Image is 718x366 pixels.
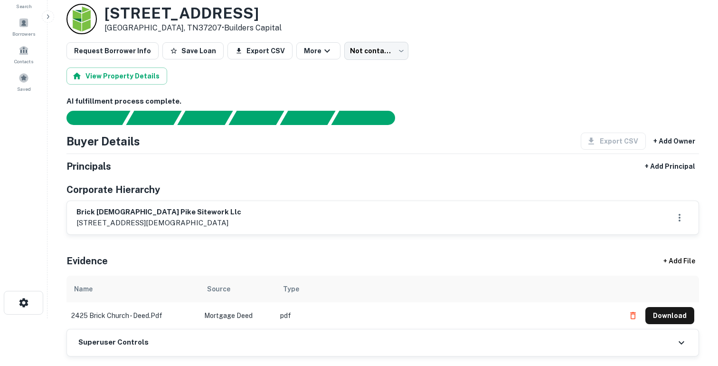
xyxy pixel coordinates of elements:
h3: [STREET_ADDRESS] [104,4,282,22]
div: Principals found, still searching for contact information. This may take time... [280,111,335,125]
a: Builders Capital [224,23,282,32]
div: Name [74,283,93,295]
p: [STREET_ADDRESS][DEMOGRAPHIC_DATA] [76,217,241,229]
a: Saved [3,69,45,95]
div: Documents found, AI parsing details... [177,111,233,125]
td: pdf [275,302,620,329]
span: Contacts [14,58,33,65]
span: Search [16,2,32,10]
div: Principals found, AI now looking for contact information... [228,111,284,125]
div: + Add File [646,253,712,270]
span: Borrowers [12,30,35,38]
button: Request Borrower Info [66,42,159,59]
button: + Add Owner [650,133,699,150]
th: Name [66,276,199,302]
button: View Property Details [66,67,167,85]
h5: Evidence [66,254,108,268]
td: 2425 brick church - deed.pdf [66,302,199,329]
h5: Corporate Hierarchy [66,183,160,197]
div: Not contacted [344,42,408,60]
div: Type [283,283,299,295]
button: + Add Principal [641,158,699,175]
iframe: Chat Widget [671,290,718,336]
span: Saved [17,85,31,93]
a: Borrowers [3,14,45,39]
td: Mortgage Deed [199,302,275,329]
button: More [296,42,340,59]
p: [GEOGRAPHIC_DATA], TN37207 • [104,22,282,34]
div: Sending borrower request to AI... [55,111,126,125]
h4: Buyer Details [66,133,140,150]
h6: brick [DEMOGRAPHIC_DATA] pike sitework llc [76,207,241,218]
button: Download [645,307,694,324]
button: Delete file [624,308,642,323]
div: AI fulfillment process complete. [331,111,406,125]
h6: AI fulfillment process complete. [66,96,699,107]
div: Source [207,283,230,295]
th: Type [275,276,620,302]
th: Source [199,276,275,302]
button: Save Loan [162,42,224,59]
div: Your request is received and processing... [126,111,181,125]
button: Export CSV [227,42,293,59]
h5: Principals [66,159,111,173]
a: Contacts [3,41,45,67]
div: scrollable content [66,276,699,329]
h6: Superuser Controls [78,337,149,348]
